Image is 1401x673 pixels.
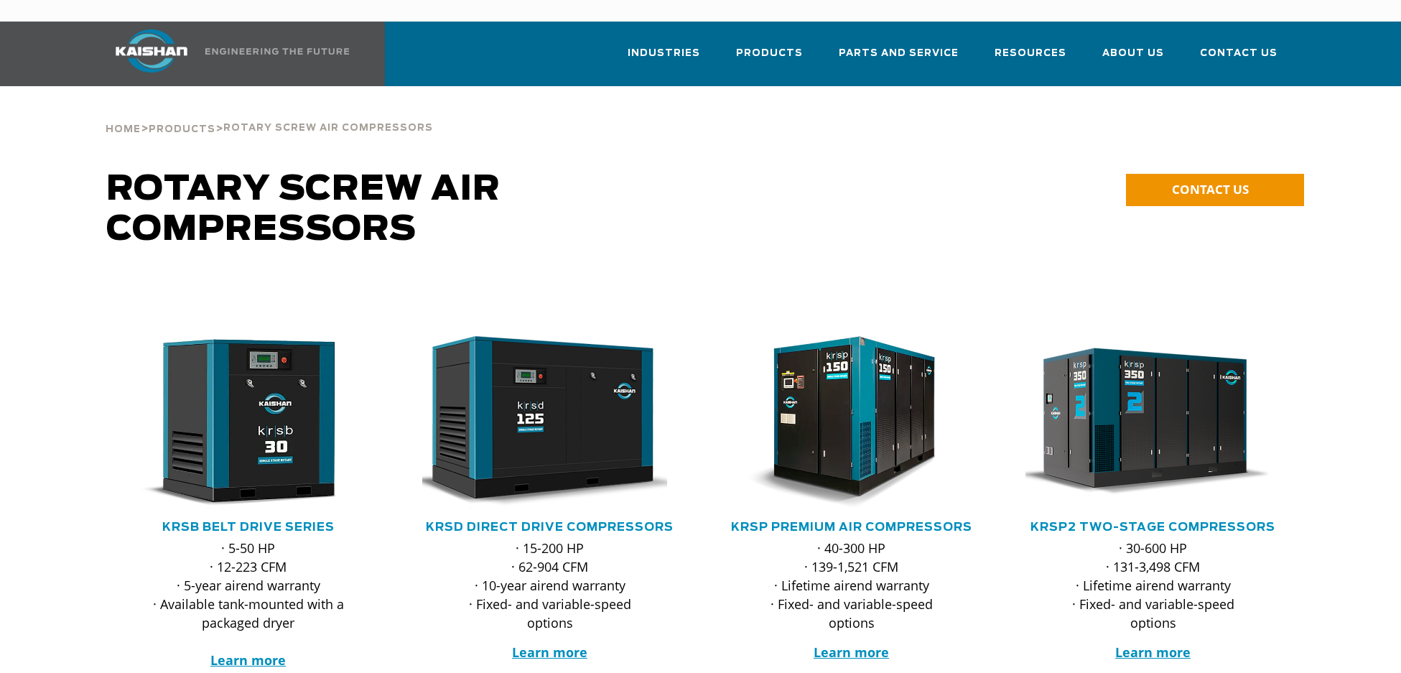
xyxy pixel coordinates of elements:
[149,539,348,669] p: · 5-50 HP · 12-223 CFM · 5-year airend warranty · Available tank-mounted with a packaged dryer
[1025,336,1281,509] div: krsp350
[106,122,141,135] a: Home
[98,29,205,73] img: kaishan logo
[149,125,215,134] span: Products
[106,172,501,247] span: Rotary Screw Air Compressors
[411,336,667,509] img: krsd125
[1102,34,1164,83] a: About Us
[121,336,376,509] div: krsb30
[1102,45,1164,62] span: About Us
[426,521,674,533] a: KRSD Direct Drive Compressors
[210,651,286,669] a: Learn more
[106,86,433,141] div: > >
[1172,181,1249,198] span: CONTACT US
[1200,34,1277,83] a: Contact Us
[1015,336,1270,509] img: krsp350
[451,539,649,632] p: · 15-200 HP · 62-904 CFM · 10-year airend warranty · Fixed- and variable-speed options
[753,539,951,632] p: · 40-300 HP · 139-1,521 CFM · Lifetime airend warranty · Fixed- and variable-speed options
[223,124,433,133] span: Rotary Screw Air Compressors
[110,336,366,509] img: krsb30
[839,45,959,62] span: Parts and Service
[1200,45,1277,62] span: Contact Us
[205,48,349,55] img: Engineering the future
[995,34,1066,83] a: Resources
[628,45,700,62] span: Industries
[724,336,979,509] div: krsp150
[736,34,803,83] a: Products
[713,336,969,509] img: krsp150
[1115,644,1191,661] a: Learn more
[1126,174,1304,206] a: CONTACT US
[1030,521,1275,533] a: KRSP2 Two-Stage Compressors
[736,45,803,62] span: Products
[162,521,335,533] a: KRSB Belt Drive Series
[995,45,1066,62] span: Resources
[422,336,678,509] div: krsd125
[106,125,141,134] span: Home
[731,521,972,533] a: KRSP Premium Air Compressors
[839,34,959,83] a: Parts and Service
[512,644,587,661] a: Learn more
[98,22,352,86] a: Kaishan USA
[149,122,215,135] a: Products
[814,644,889,661] a: Learn more
[628,34,700,83] a: Industries
[1054,539,1252,632] p: · 30-600 HP · 131-3,498 CFM · Lifetime airend warranty · Fixed- and variable-speed options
